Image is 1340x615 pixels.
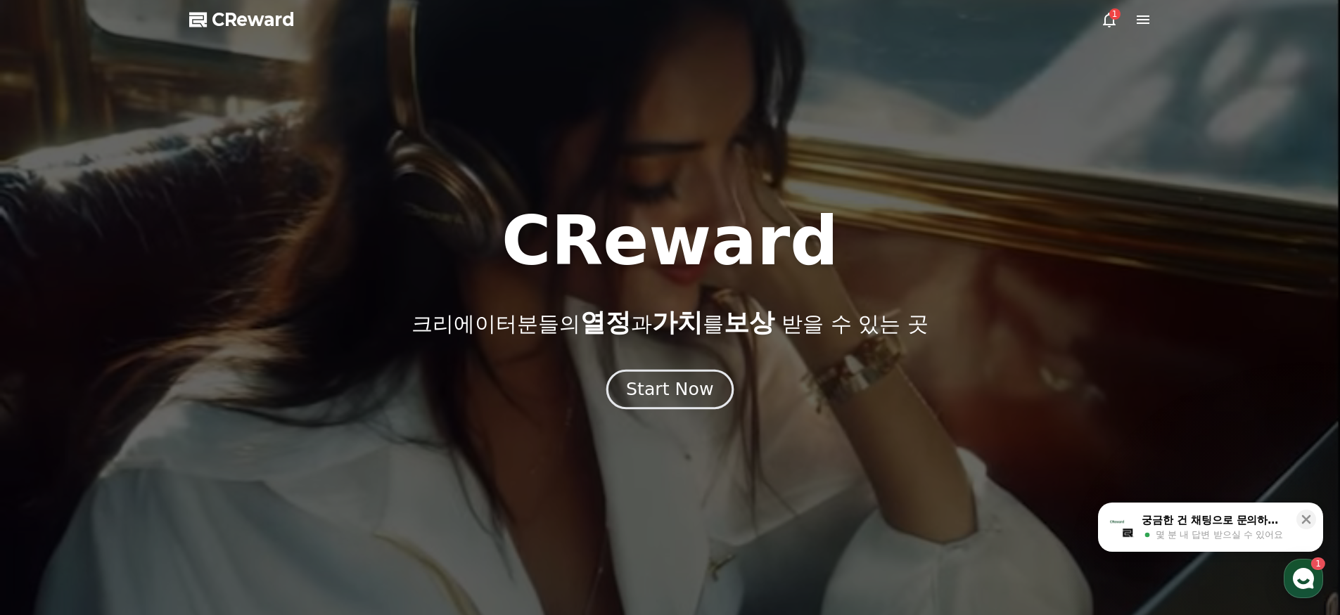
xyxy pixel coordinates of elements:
a: 홈 [4,446,93,481]
h1: CReward [502,207,838,275]
span: 열정 [580,308,631,337]
p: 크리에이터분들의 과 를 받을 수 있는 곳 [411,309,928,337]
button: Start Now [606,369,734,409]
span: 홈 [44,467,53,478]
span: CReward [212,8,295,31]
a: 1 [1101,11,1118,28]
span: 대화 [129,467,146,479]
div: 1 [1109,8,1121,20]
div: Start Now [626,377,713,401]
span: 설정 [217,467,234,478]
a: 설정 [181,446,270,481]
a: Start Now [609,384,731,398]
a: CReward [189,8,295,31]
span: 가치 [652,308,703,337]
span: 1 [143,445,148,456]
a: 1대화 [93,446,181,481]
span: 보상 [724,308,774,337]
